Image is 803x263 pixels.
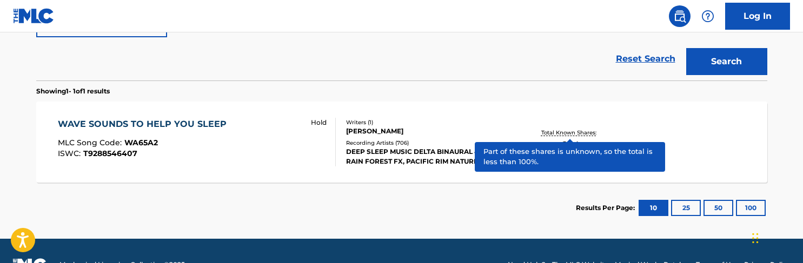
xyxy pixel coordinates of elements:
[752,222,759,254] div: Drag
[560,137,580,156] span: 0 %
[58,118,232,131] div: WAVE SOUNDS TO HELP YOU SLEEP
[346,147,509,166] div: DEEP SLEEP MUSIC DELTA BINAURAL 432 HZ, RAIN FOREST FX, PACIFIC RIM NATURE SOUNDS, NATURE CHILLOU...
[13,8,55,24] img: MLC Logo
[346,139,509,147] div: Recording Artists ( 706 )
[686,48,767,75] button: Search
[576,203,638,213] p: Results Per Page:
[36,86,110,96] p: Showing 1 - 1 of 1 results
[83,149,137,158] span: T9288546407
[58,138,124,147] span: MLC Song Code :
[669,5,691,27] a: Public Search
[346,118,509,126] div: Writers ( 1 )
[124,138,158,147] span: WA65A2
[610,47,681,71] a: Reset Search
[671,200,701,216] button: 25
[725,3,790,30] a: Log In
[346,126,509,136] div: [PERSON_NAME]
[697,5,719,27] div: Help
[311,118,327,127] p: Hold
[736,200,766,216] button: 100
[639,200,668,216] button: 10
[36,102,767,183] a: WAVE SOUNDS TO HELP YOU SLEEPMLC Song Code:WA65A2ISWC:T9288546407 HoldWriters (1)[PERSON_NAME]Rec...
[673,10,686,23] img: search
[541,129,599,137] p: Total Known Shares:
[701,10,714,23] img: help
[749,211,803,263] iframe: Chat Widget
[704,200,733,216] button: 50
[58,149,83,158] span: ISWC :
